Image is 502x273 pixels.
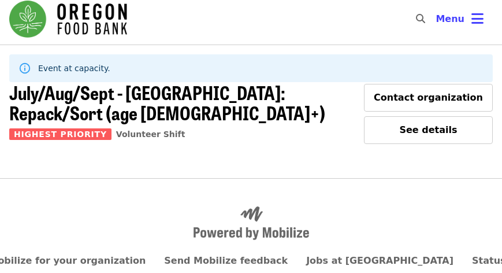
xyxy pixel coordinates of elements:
[38,64,110,73] span: Event at capacity.
[436,13,464,24] span: Menu
[426,5,493,33] button: Toggle account menu
[9,128,111,140] span: Highest Priority
[164,255,288,266] a: Send Mobilize feedback
[374,92,483,103] span: Contact organization
[432,5,441,33] input: Search
[364,84,493,112] button: Contact organization
[9,254,493,268] nav: Primary footer navigation
[194,206,309,240] img: Powered by Mobilize
[400,124,458,135] span: See details
[471,10,484,27] i: bars icon
[116,130,185,139] a: Volunteer Shift
[364,116,493,144] button: See details
[306,255,453,266] a: Jobs at [GEOGRAPHIC_DATA]
[9,1,127,38] img: Oregon Food Bank - Home
[9,79,325,126] span: July/Aug/Sept - [GEOGRAPHIC_DATA]: Repack/Sort (age [DEMOGRAPHIC_DATA]+)
[416,13,425,24] i: search icon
